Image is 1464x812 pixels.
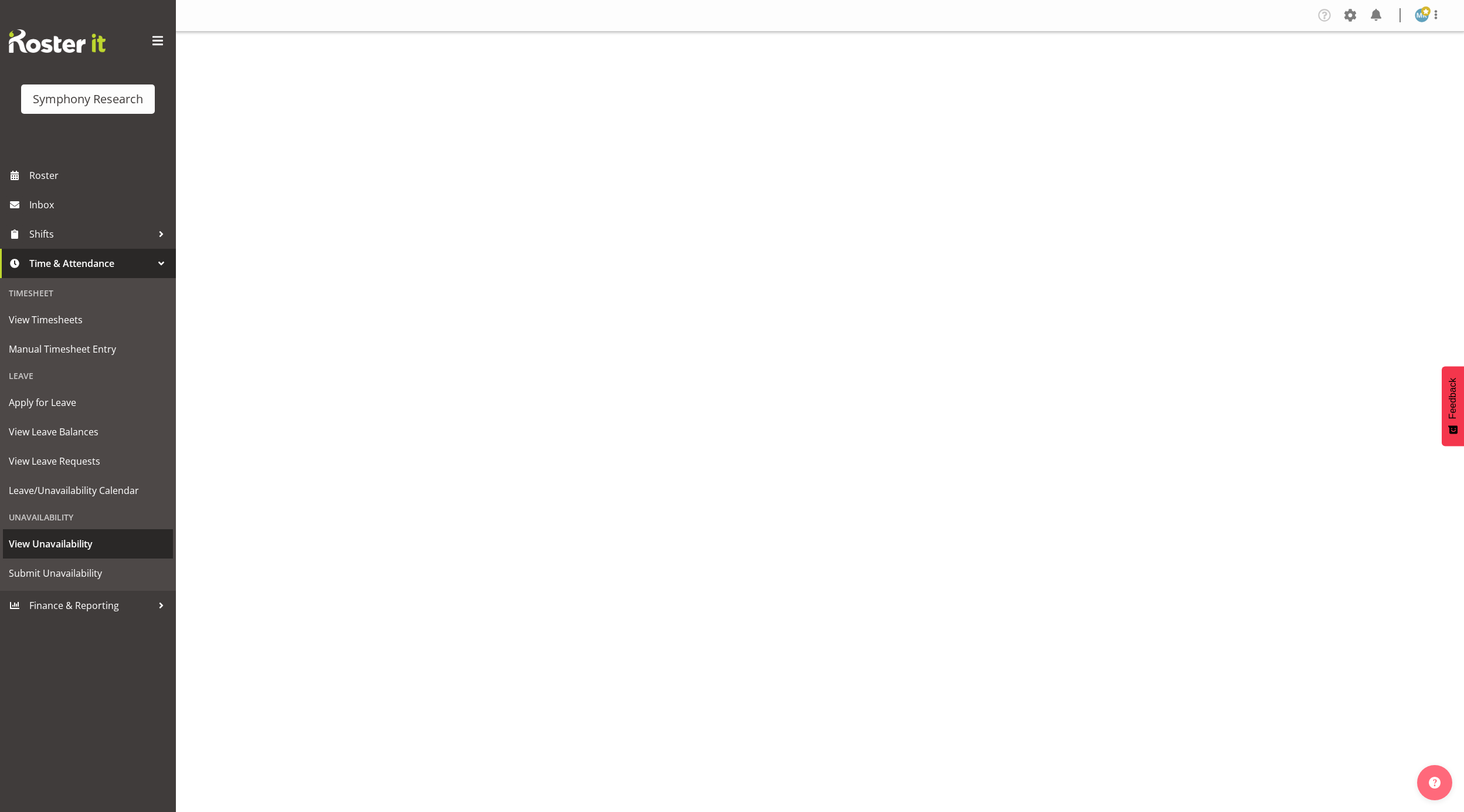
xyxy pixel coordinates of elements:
[9,423,167,441] span: View Leave Balances
[3,505,173,529] div: Unavailability
[29,167,170,184] span: Roster
[9,29,106,53] img: Rosterit website logo
[3,305,173,334] a: View Timesheets
[29,196,170,214] span: Inbox
[9,340,167,358] span: Manual Timesheet Entry
[3,281,173,305] div: Timesheet
[1415,8,1429,22] img: marama-rihari1262.jpg
[29,597,152,614] span: Finance & Reporting
[3,559,173,588] a: Submit Unavailability
[3,334,173,364] a: Manual Timesheet Entry
[9,452,167,470] span: View Leave Requests
[9,564,167,582] span: Submit Unavailability
[3,446,173,476] a: View Leave Requests
[1442,366,1464,446] button: Feedback - Show survey
[3,388,173,417] a: Apply for Leave
[1448,378,1458,419] span: Feedback
[9,311,167,329] span: View Timesheets
[33,90,143,108] div: Symphony Research
[9,394,167,411] span: Apply for Leave
[3,476,173,505] a: Leave/Unavailability Calendar
[9,535,167,553] span: View Unavailability
[1429,777,1441,789] img: help-xxl-2.png
[3,417,173,446] a: View Leave Balances
[3,529,173,559] a: View Unavailability
[3,364,173,388] div: Leave
[29,225,152,243] span: Shifts
[29,255,152,272] span: Time & Attendance
[9,482,167,499] span: Leave/Unavailability Calendar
